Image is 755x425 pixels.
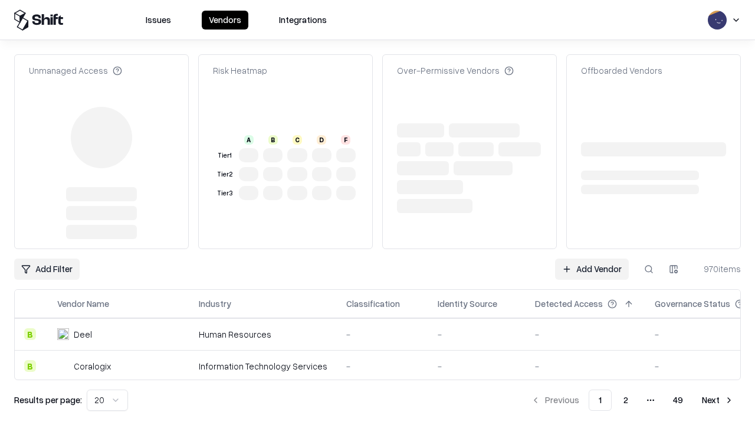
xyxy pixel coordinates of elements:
div: Identity Source [438,297,497,310]
div: Tier 2 [215,169,234,179]
div: Human Resources [199,328,327,341]
nav: pagination [524,390,741,411]
div: Coralogix [74,360,111,372]
div: D [317,135,326,145]
div: - [535,360,636,372]
a: Add Vendor [555,259,629,280]
div: Information Technology Services [199,360,327,372]
button: 2 [614,390,638,411]
button: Vendors [202,11,248,30]
div: B [24,328,36,340]
div: Unmanaged Access [29,64,122,77]
button: Add Filter [14,259,80,280]
div: Vendor Name [57,297,109,310]
div: B [268,135,278,145]
div: Tier 3 [215,188,234,198]
div: - [535,328,636,341]
div: Detected Access [535,297,603,310]
div: Governance Status [655,297,730,310]
div: Tier 1 [215,151,234,161]
div: 970 items [694,263,741,275]
button: 1 [589,390,612,411]
div: - [346,328,419,341]
div: - [346,360,419,372]
div: Over-Permissive Vendors [397,64,514,77]
div: - [438,328,516,341]
div: Deel [74,328,92,341]
div: Risk Heatmap [213,64,267,77]
button: 49 [664,390,692,411]
div: B [24,360,36,372]
div: - [438,360,516,372]
div: A [244,135,254,145]
div: Industry [199,297,231,310]
p: Results per page: [14,394,82,406]
button: Issues [139,11,178,30]
button: Next [695,390,741,411]
div: Offboarded Vendors [581,64,662,77]
div: F [341,135,350,145]
img: Coralogix [57,360,69,372]
button: Integrations [272,11,334,30]
img: Deel [57,328,69,340]
div: Classification [346,297,400,310]
div: C [293,135,302,145]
